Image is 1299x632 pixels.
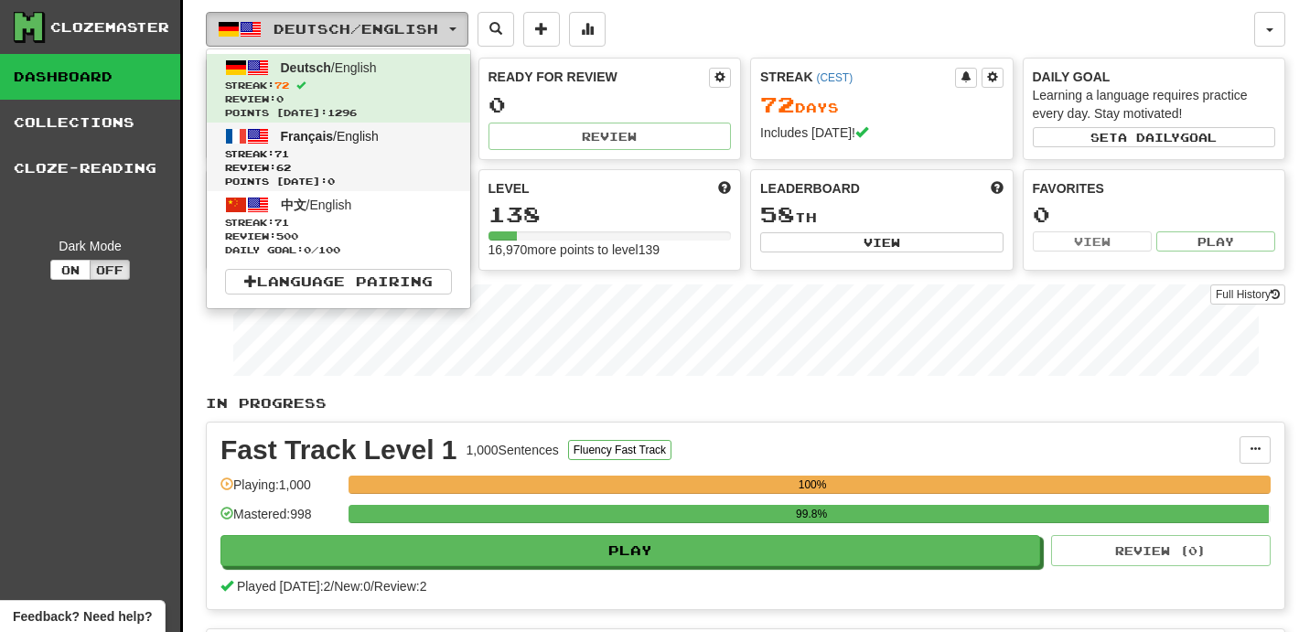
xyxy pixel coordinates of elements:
a: Français/EnglishStreak:71 Review:62Points [DATE]:0 [207,123,470,191]
div: Streak [760,68,955,86]
span: Streak: [225,79,452,92]
button: Fluency Fast Track [568,440,671,460]
span: New: 0 [334,579,370,594]
span: / [370,579,374,594]
div: Dark Mode [14,237,166,255]
span: Leaderboard [760,179,860,198]
div: Daily Goal [1033,68,1276,86]
span: 72 [274,80,289,91]
span: Score more points to level up [718,179,731,198]
div: Fast Track Level 1 [220,436,457,464]
span: Played [DATE]: 2 [237,579,330,594]
span: Review: 62 [225,161,452,175]
span: 71 [274,148,289,159]
button: Add sentence to collection [523,12,560,47]
a: Full History [1210,284,1285,305]
div: 16,970 more points to level 139 [488,241,732,259]
div: Playing: 1,000 [220,476,339,506]
span: / [330,579,334,594]
span: This week in points, UTC [991,179,1004,198]
div: Mastered: 998 [220,505,339,535]
span: / English [281,60,377,75]
span: Deutsch / English [274,21,438,37]
button: Search sentences [478,12,514,47]
div: 0 [1033,203,1276,226]
div: Includes [DATE]! [760,123,1004,142]
span: Open feedback widget [13,607,152,626]
span: / English [281,129,379,144]
button: Deutsch/English [206,12,468,47]
div: th [760,203,1004,227]
span: Streak: [225,147,452,161]
button: On [50,260,91,280]
span: 0 [304,244,311,255]
div: 99.8% [354,505,1269,523]
span: 71 [274,217,289,228]
div: Clozemaster [50,18,169,37]
span: Points [DATE]: 1296 [225,106,452,120]
a: Deutsch/EnglishStreak:72 Review:0Points [DATE]:1296 [207,54,470,123]
span: Review: 2 [374,579,427,594]
button: Play [1156,231,1275,252]
span: / English [281,198,352,212]
button: View [1033,231,1152,252]
span: Streak: [225,216,452,230]
span: 58 [760,201,795,227]
span: Français [281,129,334,144]
div: 1,000 Sentences [467,441,559,459]
div: Favorites [1033,179,1276,198]
p: In Progress [206,394,1285,412]
div: Ready for Review [488,68,710,86]
span: Daily Goal: / 100 [225,243,452,257]
span: Deutsch [281,60,331,75]
button: Seta dailygoal [1033,127,1276,147]
span: Level [488,179,530,198]
button: More stats [569,12,606,47]
div: 100% [354,476,1271,494]
span: Points [DATE]: 0 [225,175,452,188]
a: (CEST) [816,71,853,84]
div: 0 [488,93,732,116]
button: Review (0) [1051,535,1271,566]
span: Review: 500 [225,230,452,243]
a: Language Pairing [225,269,452,295]
div: 138 [488,203,732,226]
button: Review [488,123,732,150]
button: View [760,232,1004,252]
button: Play [220,535,1040,566]
a: 中文/EnglishStreak:71 Review:500Daily Goal:0/100 [207,191,470,260]
button: Off [90,260,130,280]
span: 中文 [281,198,306,212]
span: Review: 0 [225,92,452,106]
span: a daily [1118,131,1180,144]
div: Learning a language requires practice every day. Stay motivated! [1033,86,1276,123]
span: 72 [760,91,795,117]
div: Day s [760,93,1004,117]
